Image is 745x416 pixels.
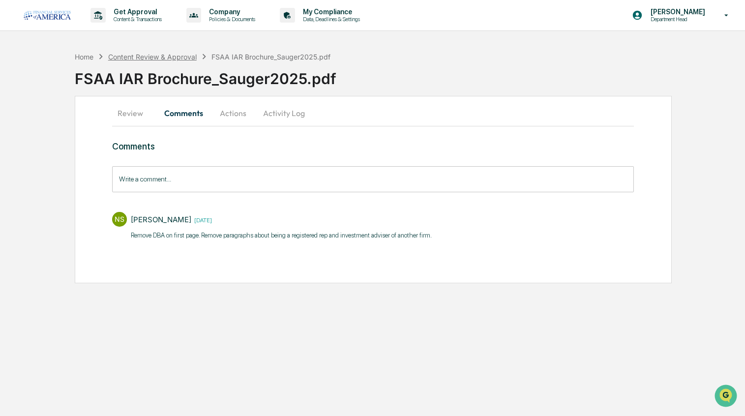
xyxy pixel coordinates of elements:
[112,101,156,125] button: Review
[714,384,740,410] iframe: Open customer support
[201,8,260,16] p: Company
[295,8,365,16] p: My Compliance
[20,143,62,152] span: Data Lookup
[24,11,71,20] img: logo
[643,16,710,23] p: Department Head
[201,16,260,23] p: Policies & Documents
[112,101,634,125] div: secondary tabs example
[10,21,179,36] p: How can we help?
[33,85,124,93] div: We're available if you need us!
[10,125,18,133] div: 🖐️
[255,101,313,125] button: Activity Log
[6,120,67,138] a: 🖐️Preclearance
[20,124,63,134] span: Preclearance
[295,16,365,23] p: Data, Deadlines & Settings
[33,75,161,85] div: Start new chat
[106,8,167,16] p: Get Approval
[10,144,18,151] div: 🔎
[75,53,93,61] div: Home
[71,125,79,133] div: 🗄️
[167,78,179,90] button: Start new chat
[191,215,212,224] span: [DATE]
[6,139,66,156] a: 🔎Data Lookup
[108,53,197,61] div: Content Review & Approval
[67,120,126,138] a: 🗄️Attestations
[106,16,167,23] p: Content & Transactions
[156,101,211,125] button: Comments
[131,215,191,224] div: [PERSON_NAME]
[98,167,119,174] span: Pylon
[643,8,710,16] p: [PERSON_NAME]
[112,141,634,151] h3: Comments
[211,101,255,125] button: Actions
[112,212,127,227] div: NS
[211,53,330,61] div: FSAA IAR Brochure_Sauger2025.pdf
[26,45,162,55] input: Clear
[10,75,28,93] img: 1746055101610-c473b297-6a78-478c-a979-82029cc54cd1
[69,166,119,174] a: Powered byPylon
[81,124,122,134] span: Attestations
[131,231,433,240] p: ​Remove DBA on first page. Remove paragraphs about being a registered rep and investment adviser ...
